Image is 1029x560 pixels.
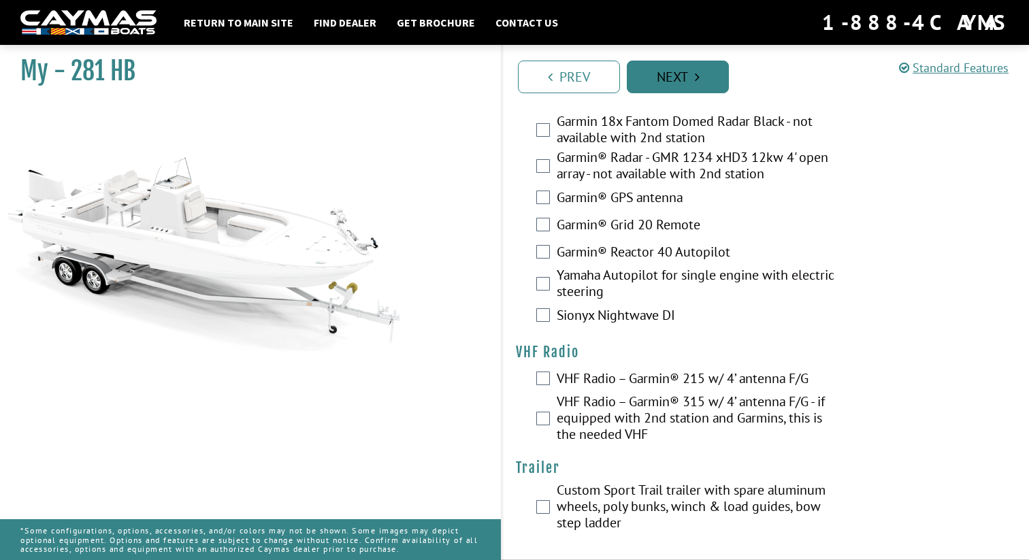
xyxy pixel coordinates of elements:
a: Next [627,61,729,93]
a: Standard Features [899,60,1009,76]
img: white-logo-c9c8dbefe5ff5ceceb0f0178aa75bf4bb51f6bca0971e226c86eb53dfe498488.png [20,10,157,35]
ul: Pagination [514,59,1029,93]
label: VHF Radio – Garmin® 215 w/ 4’ antenna F/G [557,370,840,390]
div: 1-888-4CAYMAS [822,7,1009,37]
p: *Some configurations, options, accessories, and/or colors may not be shown. Some images may depic... [20,519,480,560]
label: Garmin® Grid 20 Remote [557,216,840,236]
a: Return to main site [177,14,300,31]
label: Garmin® GPS antenna [557,189,840,209]
label: Garmin 18x Fantom Domed Radar Black - not available with 2nd station [557,113,840,149]
label: Garmin® Reactor 40 Autopilot [557,244,840,263]
a: Find Dealer [307,14,383,31]
a: Get Brochure [390,14,482,31]
label: Yamaha Autopilot for single engine with electric steering [557,267,840,303]
a: Contact Us [489,14,565,31]
label: VHF Radio – Garmin® 315 w/ 4’ antenna F/G - if equipped with 2nd station and Garmins, this is the... [557,393,840,446]
label: Custom Sport Trail trailer with spare aluminum wheels, poly bunks, winch & load guides, bow step ... [557,482,840,534]
h4: VHF Radio [516,344,1015,361]
a: Prev [518,61,620,93]
label: Sionyx Nightwave DI [557,307,840,327]
h1: My - 281 HB [20,56,467,86]
h4: Trailer [516,459,1015,476]
label: Garmin® Radar - GMR 1234 xHD3 12kw 4' open array - not available with 2nd station [557,149,840,185]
